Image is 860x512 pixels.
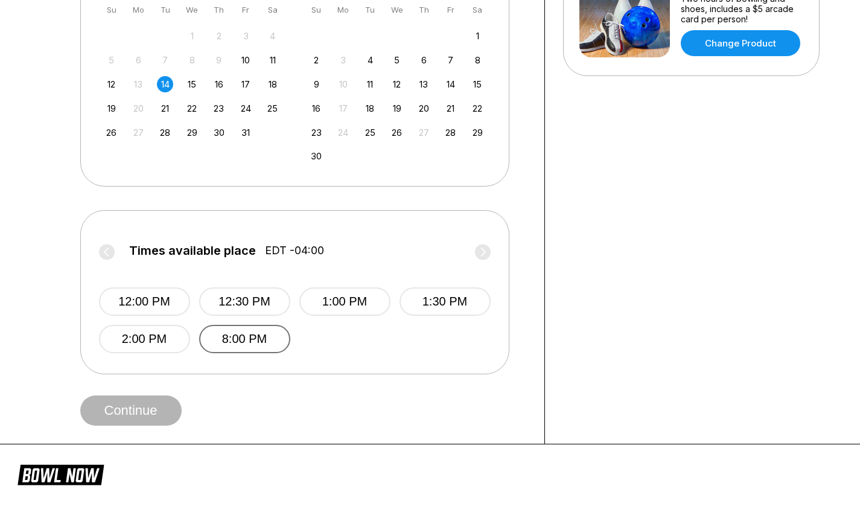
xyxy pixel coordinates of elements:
a: Change Product [681,30,800,56]
div: Mo [130,2,147,18]
div: Choose Tuesday, November 25th, 2025 [362,124,378,141]
span: Times available place [129,244,256,257]
div: Su [308,2,325,18]
div: Choose Friday, November 7th, 2025 [442,52,459,68]
button: 8:00 PM [199,325,290,353]
div: Choose Wednesday, November 5th, 2025 [389,52,405,68]
div: Not available Sunday, October 5th, 2025 [103,52,119,68]
div: Not available Thursday, October 2nd, 2025 [211,28,227,44]
div: Choose Thursday, October 23rd, 2025 [211,100,227,117]
div: Choose Wednesday, November 12th, 2025 [389,76,405,92]
div: Not available Monday, October 20th, 2025 [130,100,147,117]
div: Tu [157,2,173,18]
div: Choose Thursday, October 16th, 2025 [211,76,227,92]
div: Th [211,2,227,18]
div: Mo [335,2,351,18]
div: Choose Sunday, November 16th, 2025 [308,100,325,117]
div: Choose Sunday, October 19th, 2025 [103,100,119,117]
div: Choose Friday, October 24th, 2025 [238,100,254,117]
div: Fr [238,2,254,18]
div: Choose Sunday, November 2nd, 2025 [308,52,325,68]
div: Choose Saturday, November 15th, 2025 [470,76,486,92]
div: Not available Tuesday, October 7th, 2025 [157,52,173,68]
div: Choose Tuesday, November 11th, 2025 [362,76,378,92]
div: Not available Friday, October 3rd, 2025 [238,28,254,44]
div: Not available Wednesday, October 8th, 2025 [184,52,200,68]
div: Not available Monday, October 13th, 2025 [130,76,147,92]
div: Choose Thursday, November 13th, 2025 [416,76,432,92]
div: Fr [442,2,459,18]
div: Th [416,2,432,18]
div: Choose Saturday, November 8th, 2025 [470,52,486,68]
div: Choose Saturday, October 25th, 2025 [264,100,281,117]
div: Not available Monday, November 10th, 2025 [335,76,351,92]
div: Choose Saturday, November 22nd, 2025 [470,100,486,117]
div: Choose Thursday, November 20th, 2025 [416,100,432,117]
div: Choose Wednesday, October 15th, 2025 [184,76,200,92]
div: Not available Monday, October 6th, 2025 [130,52,147,68]
div: Choose Tuesday, October 28th, 2025 [157,124,173,141]
div: Choose Friday, November 14th, 2025 [442,76,459,92]
div: Choose Tuesday, October 21st, 2025 [157,100,173,117]
button: 1:30 PM [400,287,491,316]
div: Choose Sunday, October 12th, 2025 [103,76,119,92]
div: Choose Sunday, November 23rd, 2025 [308,124,325,141]
div: Choose Wednesday, November 19th, 2025 [389,100,405,117]
div: Not available Wednesday, October 1st, 2025 [184,28,200,44]
div: We [184,2,200,18]
div: Not available Monday, November 3rd, 2025 [335,52,351,68]
div: Choose Tuesday, October 14th, 2025 [157,76,173,92]
button: 2:00 PM [99,325,190,353]
button: 1:00 PM [299,287,390,316]
div: Choose Saturday, November 29th, 2025 [470,124,486,141]
div: Choose Sunday, October 26th, 2025 [103,124,119,141]
div: Not available Monday, November 24th, 2025 [335,124,351,141]
div: Not available Monday, October 27th, 2025 [130,124,147,141]
div: Sa [264,2,281,18]
div: Choose Thursday, November 6th, 2025 [416,52,432,68]
div: Choose Friday, November 21st, 2025 [442,100,459,117]
div: Choose Wednesday, October 29th, 2025 [184,124,200,141]
div: Su [103,2,119,18]
div: month 2025-11 [307,27,488,165]
div: Choose Friday, October 10th, 2025 [238,52,254,68]
div: Not available Thursday, October 9th, 2025 [211,52,227,68]
div: Tu [362,2,378,18]
div: Choose Tuesday, November 4th, 2025 [362,52,378,68]
div: Choose Sunday, November 9th, 2025 [308,76,325,92]
div: Not available Saturday, October 4th, 2025 [264,28,281,44]
div: Choose Saturday, November 1st, 2025 [470,28,486,44]
div: Choose Friday, November 28th, 2025 [442,124,459,141]
div: Choose Sunday, November 30th, 2025 [308,148,325,164]
div: Choose Saturday, October 18th, 2025 [264,76,281,92]
button: 12:30 PM [199,287,290,316]
div: Choose Tuesday, November 18th, 2025 [362,100,378,117]
div: Not available Monday, November 17th, 2025 [335,100,351,117]
div: Choose Saturday, October 11th, 2025 [264,52,281,68]
div: Choose Friday, October 31st, 2025 [238,124,254,141]
div: Sa [470,2,486,18]
span: EDT -04:00 [265,244,324,257]
div: Choose Thursday, October 30th, 2025 [211,124,227,141]
div: Choose Friday, October 17th, 2025 [238,76,254,92]
div: Not available Thursday, November 27th, 2025 [416,124,432,141]
button: 12:00 PM [99,287,190,316]
div: month 2025-10 [102,27,283,141]
div: We [389,2,405,18]
div: Choose Wednesday, November 26th, 2025 [389,124,405,141]
div: Choose Wednesday, October 22nd, 2025 [184,100,200,117]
